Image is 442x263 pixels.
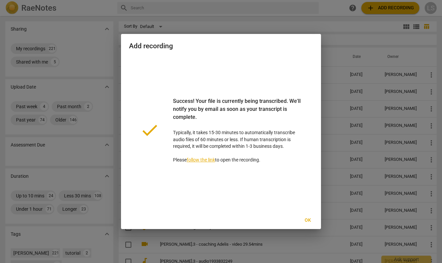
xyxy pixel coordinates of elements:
[297,214,318,226] button: Ok
[173,97,302,163] p: Typically, it takes 15-30 minutes to automatically transcribe audio files of 60 minutes or less. ...
[173,97,302,129] div: Success! Your file is currently being transcribed. We'll notify you by email as soon as your tran...
[187,157,215,162] a: follow the link
[302,217,313,224] span: Ok
[140,120,160,140] span: done
[129,42,313,50] h2: Add recording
